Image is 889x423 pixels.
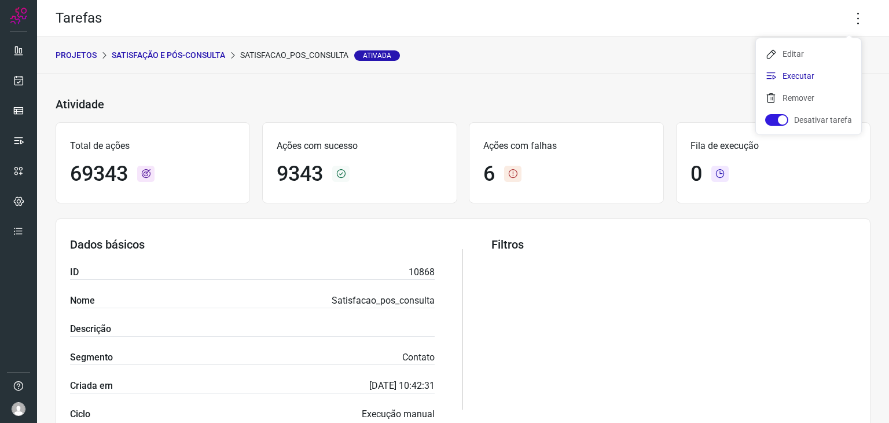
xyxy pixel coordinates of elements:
label: ID [70,265,79,279]
li: Desativar tarefa [756,111,861,129]
li: Remover [756,89,861,107]
h2: Tarefas [56,10,102,27]
h3: Atividade [56,97,104,111]
h1: 9343 [277,162,323,187]
p: Ações com sucesso [277,139,442,153]
label: Ciclo [70,407,90,421]
li: Editar [756,45,861,63]
p: PROJETOS [56,49,97,61]
p: Contato [402,351,435,364]
h3: Dados básicos [70,238,435,251]
img: Logo [10,7,27,24]
label: Segmento [70,351,113,364]
label: Descrição [70,322,111,336]
p: Satisfacao_pos_consulta [332,294,435,308]
p: 10868 [409,265,435,279]
p: Ações com falhas [483,139,649,153]
p: Total de ações [70,139,236,153]
p: Satisfacao_pos_consulta [240,49,400,61]
p: Fila de execução [690,139,856,153]
h1: 69343 [70,162,128,187]
p: [DATE] 10:42:31 [369,379,435,393]
li: Executar [756,67,861,85]
img: avatar-user-boy.jpg [12,402,25,416]
label: Criada em [70,379,113,393]
span: Ativada [354,50,400,61]
p: Satisfação e Pós-Consulta [112,49,225,61]
h1: 0 [690,162,702,187]
h3: Filtros [491,238,856,251]
p: Execução manual [362,407,435,421]
h1: 6 [483,162,495,187]
label: Nome [70,294,95,308]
